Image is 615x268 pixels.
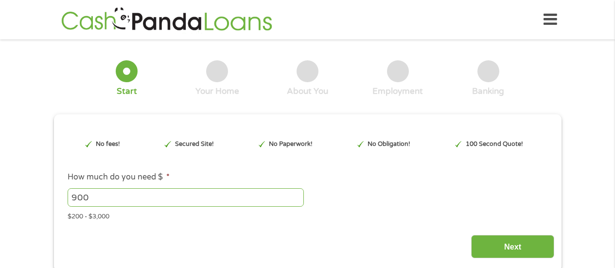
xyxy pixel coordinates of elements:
[287,86,328,97] div: About You
[58,6,275,34] img: GetLoanNow Logo
[195,86,239,97] div: Your Home
[96,140,120,149] p: No fees!
[368,140,410,149] p: No Obligation!
[175,140,214,149] p: Secured Site!
[269,140,313,149] p: No Paperwork!
[471,235,554,259] input: Next
[466,140,523,149] p: 100 Second Quote!
[68,209,547,222] div: $200 - $3,000
[117,86,137,97] div: Start
[68,172,170,182] label: How much do you need $
[372,86,423,97] div: Employment
[472,86,504,97] div: Banking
